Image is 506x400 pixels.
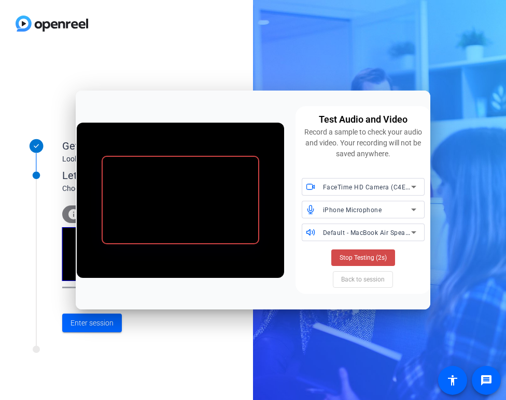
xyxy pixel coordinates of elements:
span: Default - MacBook Air Speakers (Built-in) [323,228,446,236]
span: Enter session [71,318,114,329]
mat-icon: accessibility [446,374,459,387]
mat-icon: message [480,374,493,387]
div: Let's get connected. [62,168,291,183]
mat-icon: info [67,208,80,220]
div: Looks like you've been invited to join [62,154,270,165]
span: FaceTime HD Camera (C4E1:9BFB) [323,183,429,191]
button: Stop Testing (2s) [331,249,395,266]
div: Test Audio and Video [319,112,407,127]
span: Stop Testing (2s) [340,253,387,262]
span: iPhone Microphone [323,206,382,214]
div: Choose your settings [62,183,291,194]
div: Record a sample to check your audio and video. Your recording will not be saved anywhere. [302,127,425,159]
div: Get Ready! [62,138,270,154]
